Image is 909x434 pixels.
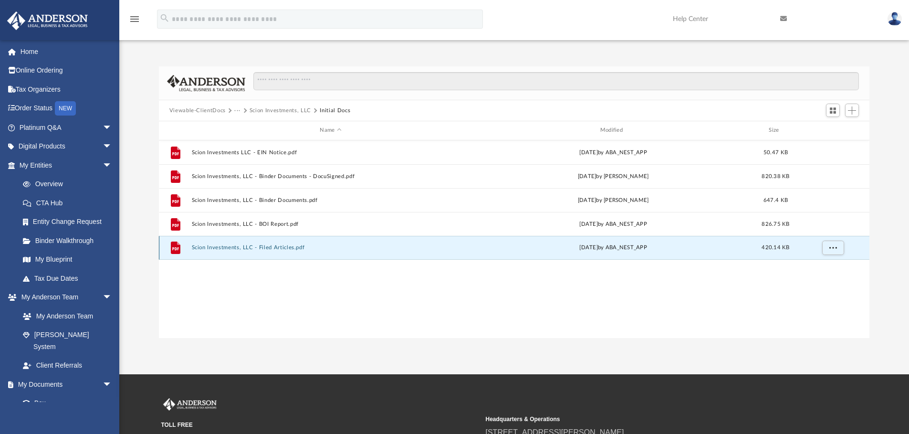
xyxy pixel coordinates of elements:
[474,196,752,204] div: [DATE] by [PERSON_NAME]
[474,172,752,180] div: [DATE] by [PERSON_NAME]
[762,245,789,250] span: 420.14 KB
[7,118,126,137] a: Platinum Q&Aarrow_drop_down
[7,99,126,118] a: Order StatusNEW
[191,149,470,156] button: Scion Investments LLC - EIN Notice.pdf
[13,175,126,194] a: Overview
[13,269,126,288] a: Tax Due Dates
[103,375,122,394] span: arrow_drop_down
[7,375,122,394] a: My Documentsarrow_drop_down
[13,307,117,326] a: My Anderson Team
[103,118,122,138] span: arrow_drop_down
[13,326,122,356] a: [PERSON_NAME] System
[159,13,170,23] i: search
[763,149,788,155] span: 50.47 KB
[191,173,470,180] button: Scion Investments, LLC - Binder Documents - DocuSigned.pdf
[13,212,126,232] a: Entity Change Request
[13,193,126,212] a: CTA Hub
[474,243,752,252] div: [DATE] by ABA_NEST_APP
[163,126,187,135] div: id
[4,11,91,30] img: Anderson Advisors Platinum Portal
[13,394,117,413] a: Box
[888,12,902,26] img: User Pic
[103,156,122,175] span: arrow_drop_down
[7,156,126,175] a: My Entitiesarrow_drop_down
[129,13,140,25] i: menu
[191,221,470,227] button: Scion Investments, LLC - BOI Report.pdf
[55,101,76,116] div: NEW
[474,126,752,135] div: Modified
[13,250,122,269] a: My Blueprint
[845,104,859,117] button: Add
[13,231,126,250] a: Binder Walkthrough
[191,244,470,251] button: Scion Investments, LLC - Filed Articles.pdf
[191,126,470,135] div: Name
[191,197,470,203] button: Scion Investments, LLC - Binder Documents.pdf
[7,80,126,99] a: Tax Organizers
[169,106,226,115] button: Viewable-ClientDocs
[7,137,126,156] a: Digital Productsarrow_drop_down
[103,288,122,307] span: arrow_drop_down
[7,288,122,307] a: My Anderson Teamarrow_drop_down
[103,137,122,157] span: arrow_drop_down
[7,61,126,80] a: Online Ordering
[161,398,219,411] img: Anderson Advisors Platinum Portal
[129,18,140,25] a: menu
[13,356,122,375] a: Client Referrals
[799,126,866,135] div: id
[253,72,859,90] input: Search files and folders
[474,148,752,157] div: [DATE] by ABA_NEST_APP
[762,173,789,179] span: 820.38 KB
[7,42,126,61] a: Home
[762,221,789,226] span: 826.75 KB
[756,126,794,135] div: Size
[159,140,870,338] div: grid
[486,415,804,423] small: Headquarters & Operations
[763,197,788,202] span: 647.4 KB
[250,106,311,115] button: Scion Investments, LLC
[161,421,479,429] small: TOLL FREE
[474,220,752,228] div: [DATE] by ABA_NEST_APP
[320,106,350,115] button: Initial Docs
[822,241,844,255] button: More options
[234,106,240,115] button: ···
[826,104,840,117] button: Switch to Grid View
